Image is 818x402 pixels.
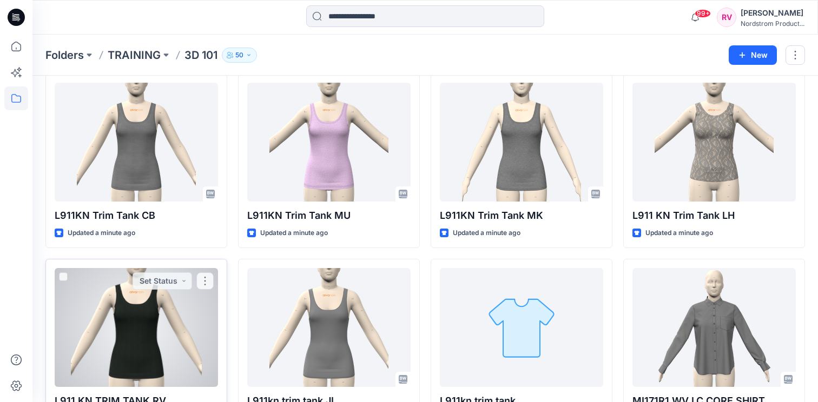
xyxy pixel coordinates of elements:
[247,208,411,223] p: L911KN Trim Tank MU
[247,83,411,202] a: L911KN Trim Tank MU
[645,227,713,239] p: Updated a minute ago
[632,208,796,223] p: L911 KN Trim Tank LH
[453,227,520,239] p: Updated a minute ago
[184,48,217,63] p: 3D 101
[247,268,411,387] a: L911kn trim tank JI
[741,6,804,19] div: [PERSON_NAME]
[68,227,135,239] p: Updated a minute ago
[440,83,603,202] a: L911KN Trim Tank MK
[55,208,218,223] p: L911KN Trim Tank CB
[260,227,328,239] p: Updated a minute ago
[741,19,804,28] div: Nordstrom Product...
[632,268,796,387] a: MI171R1 WV LC CORE SHIRT
[440,208,603,223] p: L911KN Trim Tank MK
[222,48,257,63] button: 50
[235,49,243,61] p: 50
[45,48,84,63] a: Folders
[108,48,161,63] a: TRAINING
[55,268,218,387] a: L911 KN TRIM TANK RV
[717,8,736,27] div: RV
[632,83,796,202] a: L911 KN Trim Tank LH
[729,45,777,65] button: New
[695,9,711,18] span: 99+
[440,268,603,387] a: L911kn trim tank
[55,83,218,202] a: L911KN Trim Tank CB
